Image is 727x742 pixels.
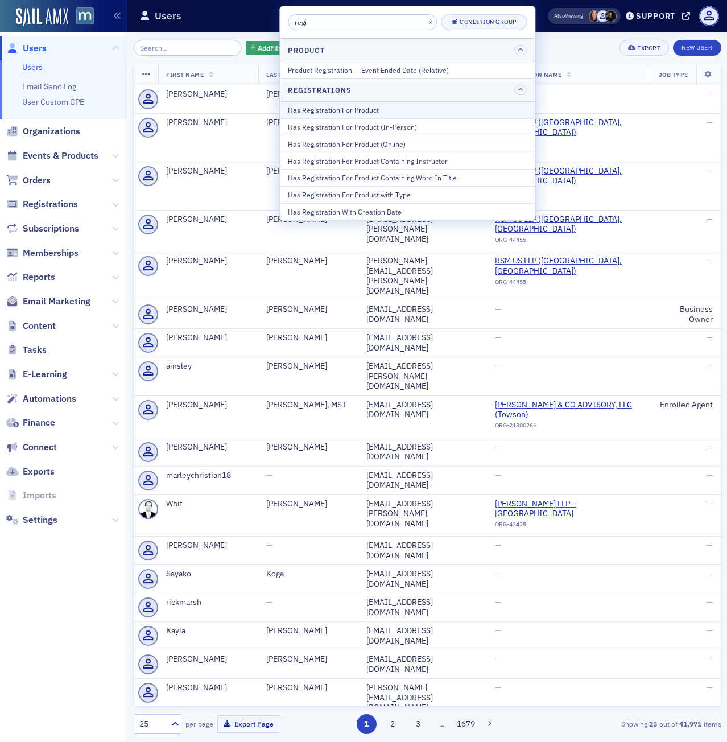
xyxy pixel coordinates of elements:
button: Has Registration For Product [280,102,535,118]
div: [PERSON_NAME] [266,89,350,100]
div: [PERSON_NAME][EMAIL_ADDRESS][PERSON_NAME][DOMAIN_NAME] [366,256,479,296]
span: Viewing [554,12,583,20]
div: [PERSON_NAME] [166,89,250,100]
button: 1 [357,714,377,734]
div: [EMAIL_ADDRESS][DOMAIN_NAME] [366,400,479,420]
span: — [707,332,713,343]
span: Add Filter [258,43,288,53]
div: marleychristian18 [166,471,250,481]
span: — [266,470,272,480]
div: 25 [139,718,164,730]
a: Content [6,320,56,332]
input: Search… [134,40,242,56]
span: Natalie Antonakas [589,10,601,22]
input: Search filters... [288,14,437,30]
button: Has Registration For Product (Online) [280,135,535,152]
label: per page [185,719,213,729]
a: Connect [6,441,57,454]
div: Kayla [166,626,250,636]
span: Tasks [23,344,47,356]
div: [PERSON_NAME] [266,304,350,315]
div: [PERSON_NAME] [266,256,350,266]
button: Has Registration For Product with Type [280,186,535,203]
div: rickmarsh [166,597,250,608]
span: Profile [699,6,719,26]
span: — [266,540,272,550]
span: — [707,255,713,266]
span: Job Type [659,71,688,79]
span: E-Learning [23,368,67,381]
img: SailAMX [76,7,94,25]
span: — [495,470,501,480]
div: [PERSON_NAME] [166,118,250,128]
div: [PERSON_NAME] [166,400,250,410]
div: Has Registration For Product (In-Person) [288,122,527,132]
div: ainsley [166,361,250,372]
span: Memberships [23,247,79,259]
button: Has Registration With Creation Date [280,203,535,220]
a: Automations [6,393,76,405]
span: Subscriptions [23,222,79,235]
div: [PERSON_NAME] [266,499,350,509]
div: ORG-21300266 [495,422,642,433]
div: [EMAIL_ADDRESS][DOMAIN_NAME] [366,597,479,617]
div: Condition Group [460,19,517,25]
div: [PERSON_NAME] [266,626,350,636]
span: — [495,654,501,664]
div: ORG-44455 [495,139,642,151]
span: — [495,304,501,314]
a: Email Send Log [22,81,76,92]
div: Sayako [166,569,250,579]
span: RSM US LLP (Baltimore, MD) [495,166,642,186]
span: RSM US LLP (Baltimore, MD) [495,215,642,234]
span: — [707,361,713,371]
a: Events & Products [6,150,98,162]
span: — [707,214,713,224]
div: Koga [266,569,350,579]
span: Orders [23,174,51,187]
a: E-Learning [6,368,67,381]
span: — [707,470,713,480]
h1: Users [155,9,181,23]
div: [PERSON_NAME] [166,166,250,176]
strong: 25 [647,719,659,729]
div: Has Registration For Product (Online) [288,139,527,149]
div: [EMAIL_ADDRESS][DOMAIN_NAME] [366,333,479,353]
span: Finance [23,417,55,429]
button: Condition Group [441,14,527,30]
div: ORG-44455 [495,236,642,248]
span: — [707,625,713,636]
span: — [495,442,501,452]
div: [EMAIL_ADDRESS][DOMAIN_NAME] [366,471,479,490]
button: 3 [408,714,428,734]
span: Email Marketing [23,295,90,308]
div: Has Registration For Product Containing Word In Title [288,172,527,183]
button: 2 [382,714,402,734]
div: Has Registration For Product Containing Instructor [288,156,527,166]
span: Automations [23,393,76,405]
h4: Product [288,45,325,55]
span: — [707,540,713,550]
div: Business Owner [658,304,712,324]
a: RSM US LLP ([GEOGRAPHIC_DATA], [GEOGRAPHIC_DATA]) [495,256,642,276]
div: [EMAIL_ADDRESS][DOMAIN_NAME] [366,541,479,560]
a: RSM US LLP ([GEOGRAPHIC_DATA], [GEOGRAPHIC_DATA]) [495,215,642,234]
div: ORG-44455 [495,188,642,199]
a: Orders [6,174,51,187]
button: Export [619,40,669,56]
div: [EMAIL_ADDRESS][DOMAIN_NAME] [366,304,479,324]
span: — [707,498,713,509]
div: [PERSON_NAME] [266,118,350,128]
div: [EMAIL_ADDRESS][DOMAIN_NAME] [366,654,479,674]
div: [PERSON_NAME], MST [266,400,350,410]
div: [PERSON_NAME] [166,442,250,452]
button: Export Page [217,715,280,733]
span: Organizations [23,125,80,138]
a: Users [6,42,47,55]
div: [EMAIL_ADDRESS][PERSON_NAME][DOMAIN_NAME] [366,361,479,391]
span: Settings [23,514,57,526]
div: [EMAIL_ADDRESS][DOMAIN_NAME] [366,626,479,646]
a: Reports [6,271,55,283]
span: … [434,719,450,729]
span: — [707,89,713,99]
